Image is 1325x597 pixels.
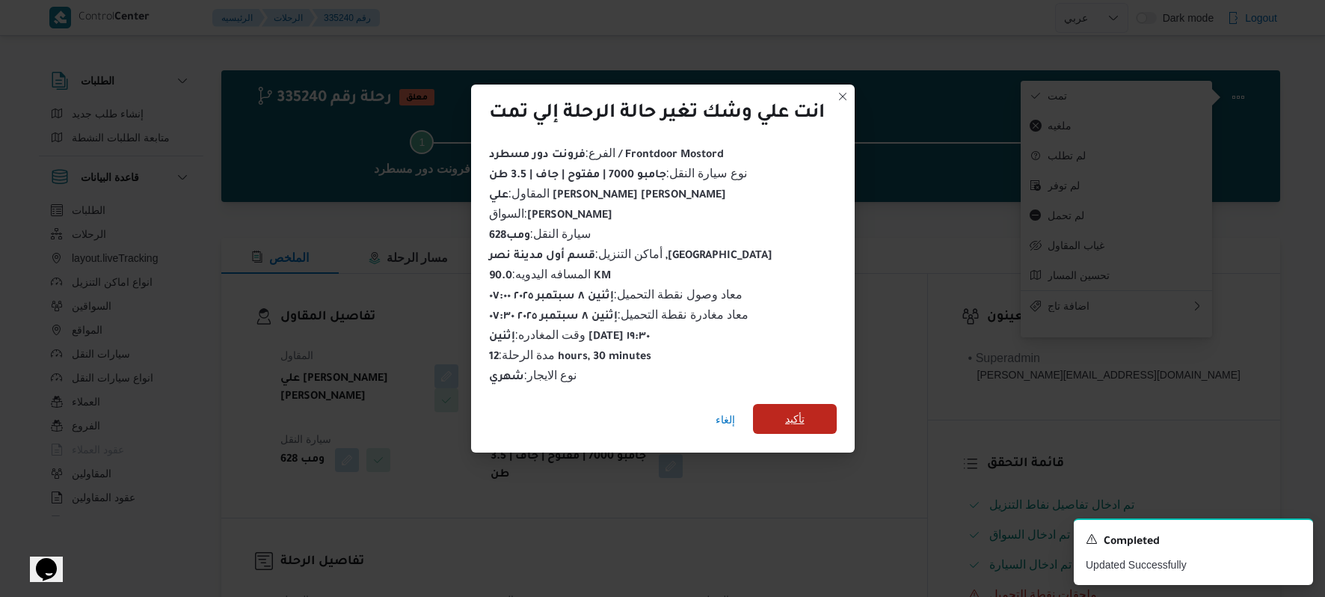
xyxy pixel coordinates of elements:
span: نوع سيارة النقل : [489,167,747,180]
b: قسم أول مدينة نصر ,[GEOGRAPHIC_DATA] [489,251,773,263]
span: معاد وصول نقطة التحميل : [489,288,743,301]
span: السواق : [489,207,612,220]
b: 12 hours, 30 minutes [489,352,652,364]
b: ومب628 [489,230,530,242]
b: إثنين [DATE] ١٩:٣٠ [489,331,651,343]
button: إلغاء [710,405,741,435]
span: سيارة النقل : [489,227,591,240]
span: مدة الرحلة : [489,349,652,361]
b: علي [PERSON_NAME] [PERSON_NAME] [489,190,726,202]
span: تأكيد [785,410,805,428]
span: الفرع : [489,147,724,159]
button: تأكيد [753,404,837,434]
span: معاد مغادرة نقطة التحميل : [489,308,749,321]
span: وقت المغادره : [489,328,651,341]
div: انت علي وشك تغير حالة الرحلة إلي تمت [489,102,825,126]
b: إثنين ٨ سبتمبر ٢٠٢٥ ٠٧:٣٠ [489,311,618,323]
span: Completed [1104,533,1160,551]
button: Closes this modal window [834,88,852,105]
span: أماكن التنزيل : [489,248,773,260]
span: إلغاء [716,411,735,429]
div: Notification [1086,532,1301,551]
b: [PERSON_NAME] [527,210,612,222]
b: شهري [489,372,524,384]
iframe: chat widget [15,537,63,582]
span: نوع الايجار : [489,369,577,382]
b: إثنين ٨ سبتمبر ٢٠٢٥ ٠٧:٠٠ [489,291,614,303]
p: Updated Successfully [1086,557,1301,573]
span: المسافه اليدويه : [489,268,612,281]
b: جامبو 7000 | مفتوح | جاف | 3.5 طن [489,170,666,182]
b: 90.0 KM [489,271,612,283]
b: فرونت دور مسطرد / Frontdoor Mostord [489,150,724,162]
span: المقاول : [489,187,726,200]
